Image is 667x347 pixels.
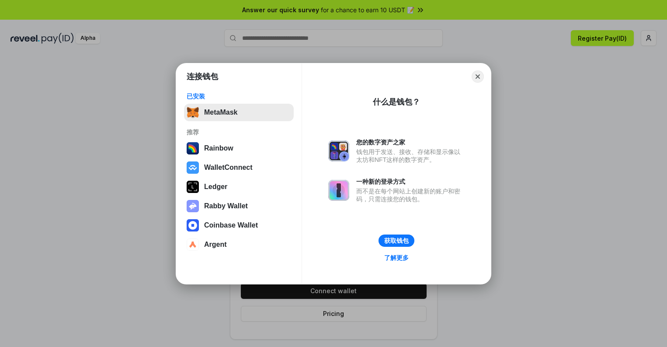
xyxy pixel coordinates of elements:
div: Ledger [204,183,227,191]
button: Ledger [184,178,294,196]
img: svg+xml,%3Csvg%20xmlns%3D%22http%3A%2F%2Fwww.w3.org%2F2000%2Fsvg%22%20fill%3D%22none%22%20viewBox... [187,200,199,212]
button: MetaMask [184,104,294,121]
img: svg+xml,%3Csvg%20width%3D%2228%22%20height%3D%2228%22%20viewBox%3D%220%200%2028%2028%22%20fill%3D... [187,219,199,231]
button: Coinbase Wallet [184,217,294,234]
img: svg+xml,%3Csvg%20xmlns%3D%22http%3A%2F%2Fwww.w3.org%2F2000%2Fsvg%22%20width%3D%2228%22%20height%3... [187,181,199,193]
img: svg+xml,%3Csvg%20width%3D%22120%22%20height%3D%22120%22%20viewBox%3D%220%200%20120%20120%22%20fil... [187,142,199,154]
div: MetaMask [204,109,237,116]
a: 了解更多 [379,252,414,263]
button: 获取钱包 [379,235,414,247]
div: 而不是在每个网站上创建新的账户和密码，只需连接您的钱包。 [356,187,465,203]
div: 什么是钱包？ [373,97,420,107]
img: svg+xml,%3Csvg%20xmlns%3D%22http%3A%2F%2Fwww.w3.org%2F2000%2Fsvg%22%20fill%3D%22none%22%20viewBox... [328,140,349,161]
div: 推荐 [187,128,291,136]
img: svg+xml,%3Csvg%20width%3D%2228%22%20height%3D%2228%22%20viewBox%3D%220%200%2028%2028%22%20fill%3D... [187,238,199,251]
div: 了解更多 [384,254,409,262]
div: 您的数字资产之家 [356,138,465,146]
img: svg+xml,%3Csvg%20fill%3D%22none%22%20height%3D%2233%22%20viewBox%3D%220%200%2035%2033%22%20width%... [187,106,199,119]
button: Close [472,70,484,83]
div: Coinbase Wallet [204,221,258,229]
img: svg+xml,%3Csvg%20xmlns%3D%22http%3A%2F%2Fwww.w3.org%2F2000%2Fsvg%22%20fill%3D%22none%22%20viewBox... [328,180,349,201]
button: Rainbow [184,140,294,157]
div: 一种新的登录方式 [356,178,465,186]
button: Rabby Wallet [184,197,294,215]
button: WalletConnect [184,159,294,176]
div: 已安装 [187,92,291,100]
button: Argent [184,236,294,253]
div: WalletConnect [204,164,253,172]
div: Rabby Wallet [204,202,248,210]
h1: 连接钱包 [187,71,218,82]
div: 钱包用于发送、接收、存储和显示像以太坊和NFT这样的数字资产。 [356,148,465,164]
div: Argent [204,241,227,249]
div: 获取钱包 [384,237,409,245]
img: svg+xml,%3Csvg%20width%3D%2228%22%20height%3D%2228%22%20viewBox%3D%220%200%2028%2028%22%20fill%3D... [187,161,199,174]
div: Rainbow [204,144,233,152]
